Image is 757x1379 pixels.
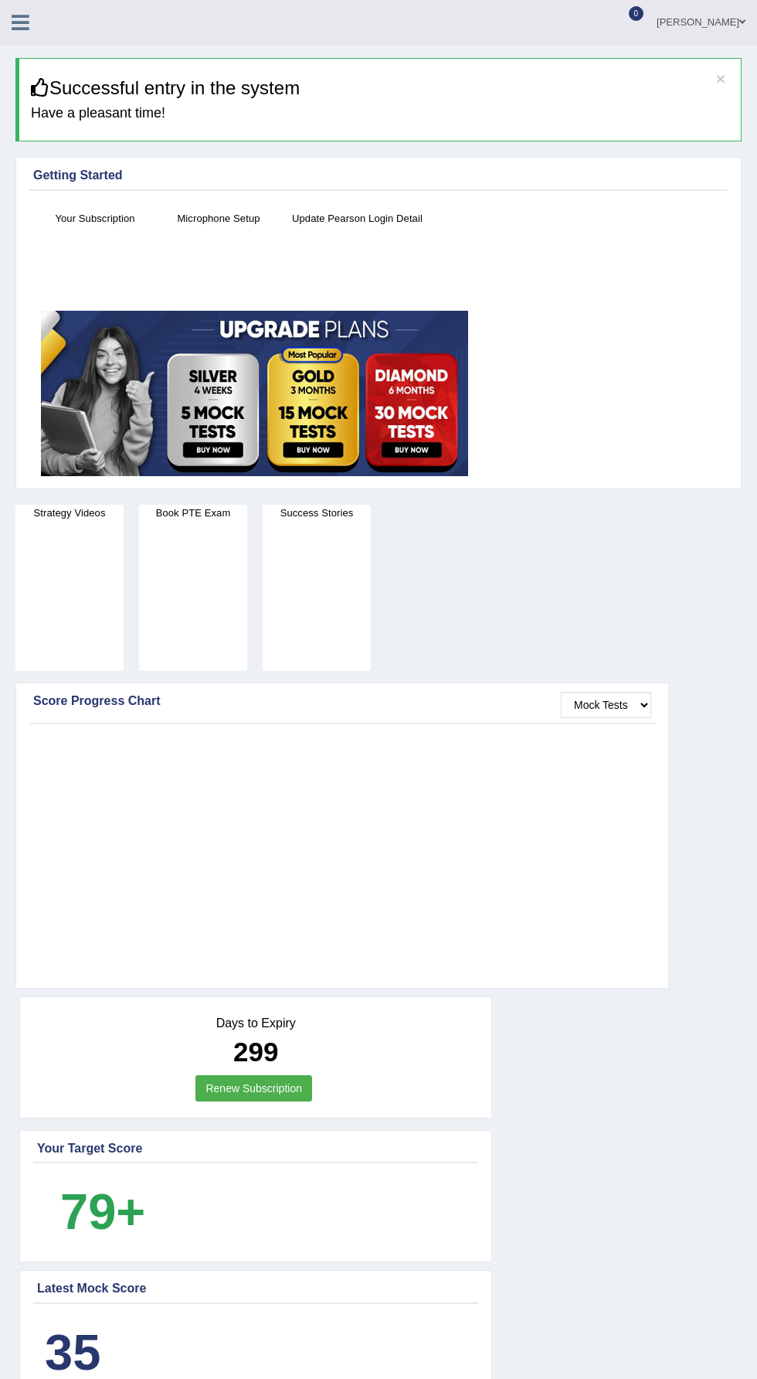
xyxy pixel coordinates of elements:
[33,692,651,710] div: Score Progress Chart
[716,70,725,87] button: ×
[60,1183,145,1240] b: 79+
[263,505,371,521] h4: Success Stories
[37,1279,474,1298] div: Latest Mock Score
[629,6,644,21] span: 0
[233,1037,278,1067] b: 299
[165,210,273,226] h4: Microphone Setup
[195,1075,312,1101] a: Renew Subscription
[31,78,729,98] h3: Successful entry in the system
[33,166,724,185] div: Getting Started
[37,1139,474,1158] div: Your Target Score
[139,505,247,521] h4: Book PTE Exam
[288,210,426,226] h4: Update Pearson Login Detail
[37,1016,474,1030] h4: Days to Expiry
[31,106,729,121] h4: Have a pleasant time!
[41,210,149,226] h4: Your Subscription
[41,311,468,476] img: small5.jpg
[15,505,124,521] h4: Strategy Videos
